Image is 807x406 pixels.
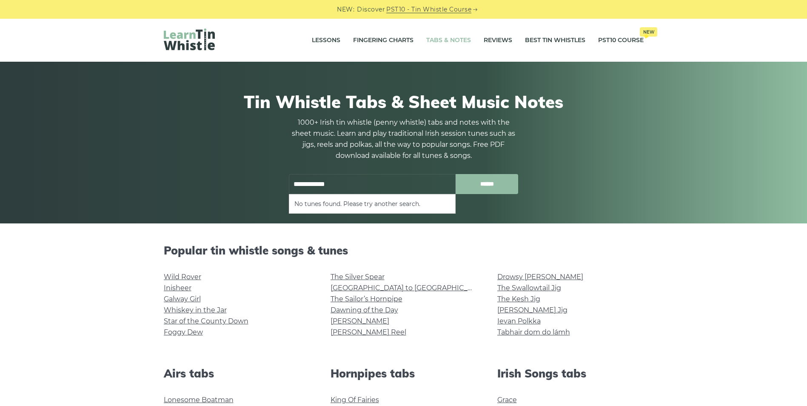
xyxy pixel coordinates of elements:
a: Star of the County Down [164,317,248,325]
a: Drowsy [PERSON_NAME] [497,273,583,281]
a: Fingering Charts [353,30,413,51]
a: The Silver Spear [331,273,385,281]
a: Galway Girl [164,295,201,303]
li: No tunes found. Please try another search. [294,199,450,209]
h1: Tin Whistle Tabs & Sheet Music Notes [164,91,644,112]
a: Foggy Dew [164,328,203,336]
a: King Of Fairies [331,396,379,404]
a: Tabs & Notes [426,30,471,51]
h2: Airs tabs [164,367,310,380]
a: [PERSON_NAME] Jig [497,306,567,314]
a: The Kesh Jig [497,295,540,303]
a: [PERSON_NAME] [331,317,389,325]
a: Tabhair dom do lámh [497,328,570,336]
a: [PERSON_NAME] Reel [331,328,406,336]
a: Inisheer [164,284,191,292]
a: Best Tin Whistles [525,30,585,51]
a: The Sailor’s Hornpipe [331,295,402,303]
a: Grace [497,396,517,404]
a: Reviews [484,30,512,51]
h2: Popular tin whistle songs & tunes [164,244,644,257]
a: Wild Rover [164,273,201,281]
h2: Hornpipes tabs [331,367,477,380]
a: The Swallowtail Jig [497,284,561,292]
a: [GEOGRAPHIC_DATA] to [GEOGRAPHIC_DATA] [331,284,488,292]
a: Whiskey in the Jar [164,306,227,314]
a: Lonesome Boatman [164,396,234,404]
a: PST10 CourseNew [598,30,644,51]
span: New [640,27,657,37]
a: Lessons [312,30,340,51]
h2: Irish Songs tabs [497,367,644,380]
p: 1000+ Irish tin whistle (penny whistle) tabs and notes with the sheet music. Learn and play tradi... [289,117,519,161]
a: Ievan Polkka [497,317,541,325]
a: Dawning of the Day [331,306,398,314]
img: LearnTinWhistle.com [164,29,215,50]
